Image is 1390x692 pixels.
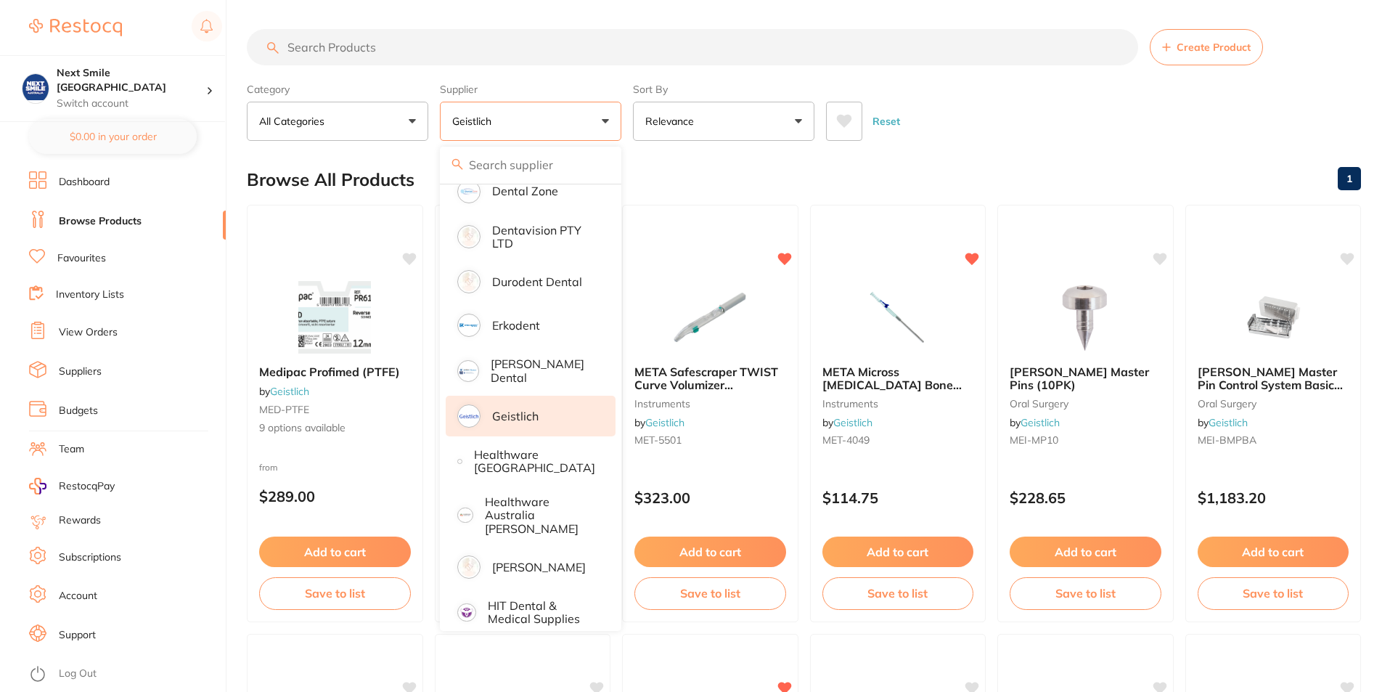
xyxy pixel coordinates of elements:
b: Meisinger Master Pin Control System Basic (incl 10 pins) [1198,365,1349,392]
img: Erkodent [459,316,478,335]
button: Add to cart [1010,537,1161,567]
button: Save to list [1198,577,1349,609]
a: Log Out [59,667,97,681]
button: Add to cart [822,537,974,567]
button: Geistlich [440,102,621,141]
a: Team [59,442,84,457]
img: META Micross Autologous Bone Harvester [851,281,945,354]
label: Supplier [440,83,621,96]
img: Meisinger Master Pin Control System Basic (incl 10 pins) [1226,281,1320,354]
button: Add to cart [634,537,786,567]
a: Favourites [57,251,106,266]
p: Dentavision PTY LTD [492,224,595,251]
p: $1,183.20 [1198,489,1349,506]
h4: Next Smile Melbourne [57,66,206,94]
label: Category [247,83,428,96]
p: $228.65 [1010,489,1161,506]
b: Meisinger Master Pins (10PK) [1010,365,1161,392]
span: by [634,416,684,429]
p: $114.75 [822,489,974,506]
a: Dashboard [59,175,110,190]
p: Healthware [GEOGRAPHIC_DATA] [474,448,595,475]
small: oral surgery [1198,398,1349,410]
small: oral surgery [1010,398,1161,410]
a: Geistlich [1209,416,1248,429]
button: Save to list [634,577,786,609]
a: Account [59,589,97,603]
button: $0.00 in your order [29,119,197,154]
span: 9 options available [259,421,411,436]
a: Browse Products [59,214,142,229]
a: RestocqPay [29,478,115,494]
input: Search supplier [440,147,621,183]
button: Log Out [29,663,221,686]
button: Add to cart [1198,537,1349,567]
p: HIT Dental & Medical Supplies [488,599,595,626]
small: instruments [634,398,786,410]
span: MEI-BMPBA [1198,433,1256,447]
p: Relevance [645,114,700,129]
span: META Safescraper TWIST Curve Volumizer [MEDICAL_DATA] Bone Harvester (3PK) [634,365,778,419]
p: Durodent Dental [492,275,582,288]
h2: Browse All Products [247,170,414,190]
img: Durodent Dental [459,272,478,291]
button: Save to list [259,577,411,609]
a: Support [59,628,96,643]
img: Medipac Profimed (PTFE) [287,281,382,354]
a: View Orders [59,325,118,340]
img: Erskine Dental [459,362,477,380]
a: Geistlich [270,385,309,398]
span: [PERSON_NAME] Master Pins (10PK) [1010,365,1149,392]
label: Sort By [633,83,814,96]
span: MED-PTFE [259,403,309,416]
img: Dental Zone [459,182,478,201]
p: Dental Zone [492,184,558,198]
p: [PERSON_NAME] Dental [491,357,595,384]
p: Geistlich [492,410,539,423]
a: Geistlich [645,416,684,429]
button: Create Product [1150,29,1263,65]
button: Save to list [822,577,974,609]
p: $323.00 [634,489,786,506]
span: [PERSON_NAME] Master Pin Control System Basic (incl 10 pins) [1198,365,1343,406]
span: MET-5501 [634,433,682,447]
p: $289.00 [259,488,411,505]
input: Search Products [247,29,1138,65]
button: Save to list [1010,577,1161,609]
p: Erkodent [492,319,540,332]
p: Geistlich [452,114,497,129]
b: Medipac Profimed (PTFE) [259,365,411,378]
span: by [259,385,309,398]
a: Suppliers [59,365,102,379]
a: Rewards [59,513,101,528]
img: HIT Dental & Medical Supplies [459,606,474,620]
span: META Micross [MEDICAL_DATA] Bone Harvester [822,365,962,406]
img: Next Smile Melbourne [23,74,49,100]
a: 1 [1338,164,1361,193]
span: by [1010,416,1060,429]
p: Switch account [57,97,206,111]
img: Dentavision PTY LTD [459,227,478,246]
span: MEI-MP10 [1010,433,1058,447]
span: by [1198,416,1248,429]
p: All Categories [259,114,330,129]
button: Add to cart [259,537,411,567]
a: Subscriptions [59,550,121,565]
small: instruments [822,398,974,410]
a: Budgets [59,404,98,418]
span: Medipac Profimed (PTFE) [259,365,400,379]
img: Restocq Logo [29,19,122,36]
img: Healthware Australia Ridley [459,510,471,521]
a: Geistlich [1021,416,1060,429]
img: Meisinger Master Pins (10PK) [1038,281,1132,354]
button: Reset [868,102,904,141]
a: Inventory Lists [56,288,124,302]
b: META Micross Autologous Bone Harvester [822,365,974,392]
button: All Categories [247,102,428,141]
span: from [259,462,278,473]
span: by [822,416,872,429]
img: Geistlich [459,407,478,426]
a: Geistlich [833,416,872,429]
p: [PERSON_NAME] [492,561,586,574]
